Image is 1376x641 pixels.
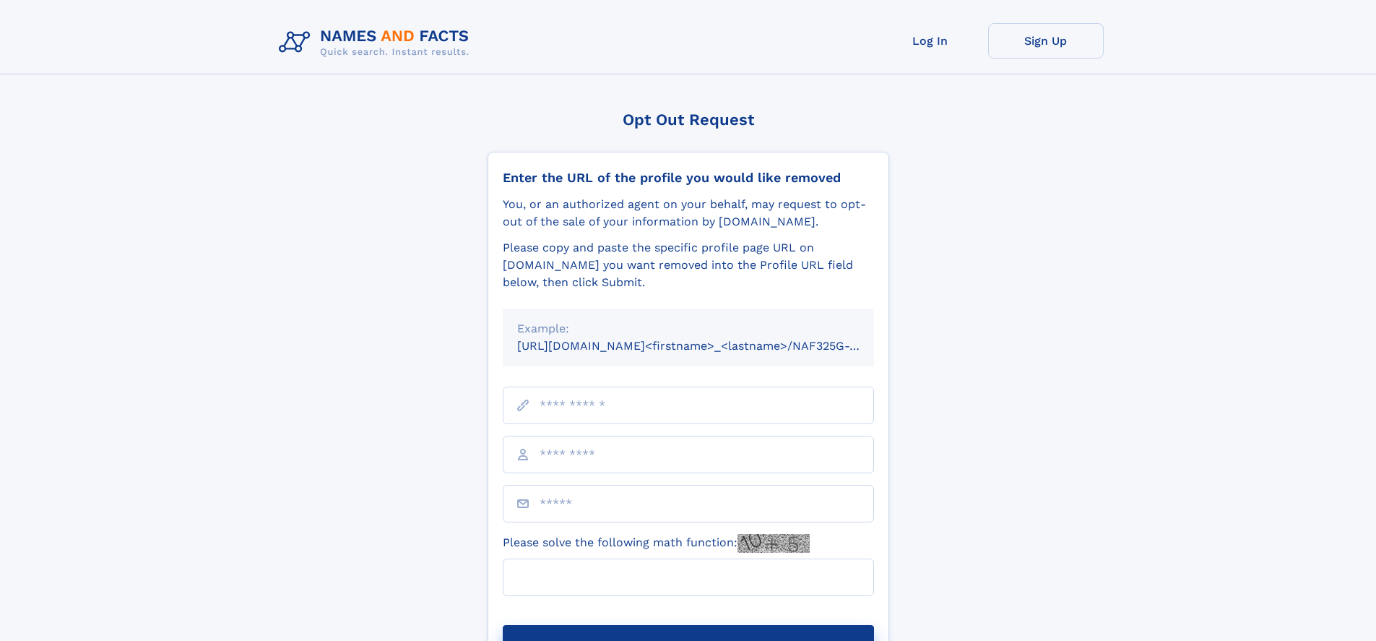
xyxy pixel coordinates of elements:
[488,111,889,129] div: Opt Out Request
[273,23,481,62] img: Logo Names and Facts
[503,170,874,186] div: Enter the URL of the profile you would like removed
[517,339,901,353] small: [URL][DOMAIN_NAME]<firstname>_<lastname>/NAF325G-xxxxxxxx
[873,23,988,59] a: Log In
[503,534,810,553] label: Please solve the following math function:
[503,196,874,231] div: You, or an authorized agent on your behalf, may request to opt-out of the sale of your informatio...
[503,239,874,291] div: Please copy and paste the specific profile page URL on [DOMAIN_NAME] you want removed into the Pr...
[517,320,860,337] div: Example:
[988,23,1104,59] a: Sign Up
